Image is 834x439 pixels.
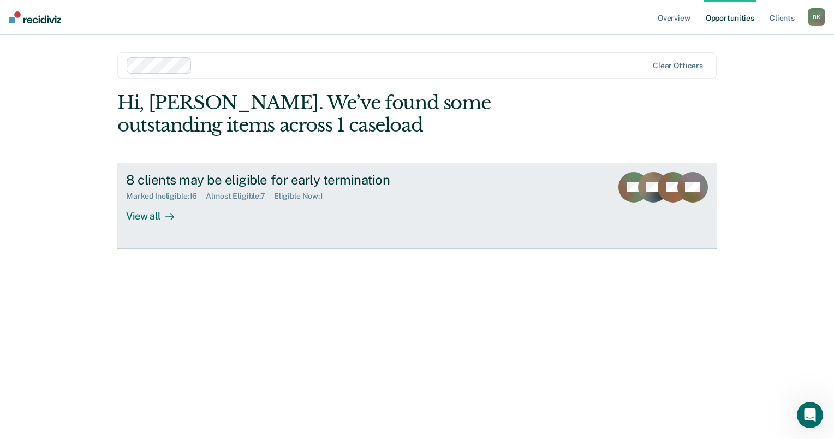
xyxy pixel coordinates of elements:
[126,192,206,201] div: Marked Ineligible : 16
[274,192,332,201] div: Eligible Now : 1
[117,92,597,137] div: Hi, [PERSON_NAME]. We’ve found some outstanding items across 1 caseload
[117,163,717,249] a: 8 clients may be eligible for early terminationMarked Ineligible:16Almost Eligible:7Eligible Now:...
[808,8,825,26] button: BK
[126,201,187,222] div: View all
[808,8,825,26] div: B K
[797,402,823,428] iframe: Intercom live chat
[653,61,703,70] div: Clear officers
[126,172,509,188] div: 8 clients may be eligible for early termination
[206,192,274,201] div: Almost Eligible : 7
[9,11,61,23] img: Recidiviz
